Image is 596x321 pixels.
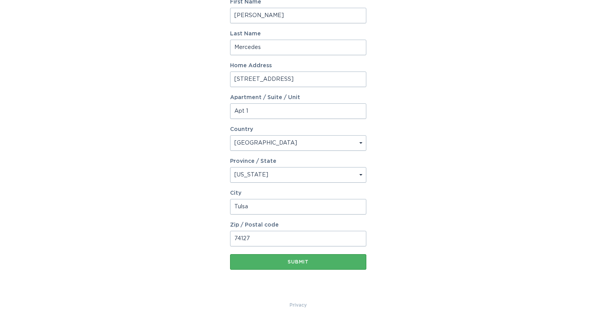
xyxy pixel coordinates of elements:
div: Submit [234,260,362,264]
label: Home Address [230,63,366,68]
label: Apartment / Suite / Unit [230,95,366,100]
label: Province / State [230,159,276,164]
button: Submit [230,254,366,270]
label: City [230,190,366,196]
a: Privacy Policy & Terms of Use [290,301,307,309]
label: Last Name [230,31,366,37]
label: Country [230,127,253,132]
label: Zip / Postal code [230,222,366,228]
